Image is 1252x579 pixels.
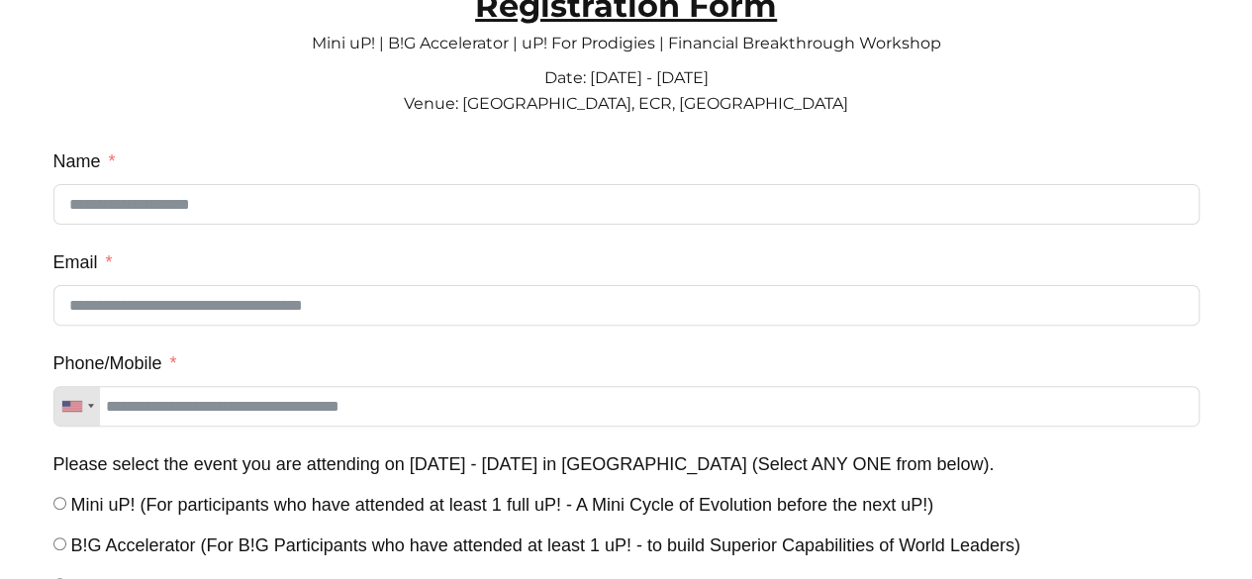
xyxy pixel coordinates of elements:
[53,144,116,179] label: Name
[71,535,1020,555] span: B!G Accelerator (For B!G Participants who have attended at least 1 uP! - to build Superior Capabi...
[53,244,113,280] label: Email
[53,537,66,550] input: B!G Accelerator (For B!G Participants who have attended at least 1 uP! - to build Superior Capabi...
[53,285,1200,326] input: Email
[53,446,995,482] label: Please select the event you are attending on 18th - 21st Sep 2025 in Chennai (Select ANY ONE from...
[53,497,66,510] input: Mini uP! (For participants who have attended at least 1 full uP! - A Mini Cycle of Evolution befo...
[53,386,1200,427] input: Phone/Mobile
[54,387,100,426] div: Telephone country code
[404,68,848,113] span: Date: [DATE] - [DATE] Venue: [GEOGRAPHIC_DATA], ECR, [GEOGRAPHIC_DATA]
[71,495,933,515] span: Mini uP! (For participants who have attended at least 1 full uP! - A Mini Cycle of Evolution befo...
[53,345,177,381] label: Phone/Mobile
[53,19,1200,48] p: Mini uP! | B!G Accelerator | uP! For Prodigies | Financial Breakthrough Workshop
